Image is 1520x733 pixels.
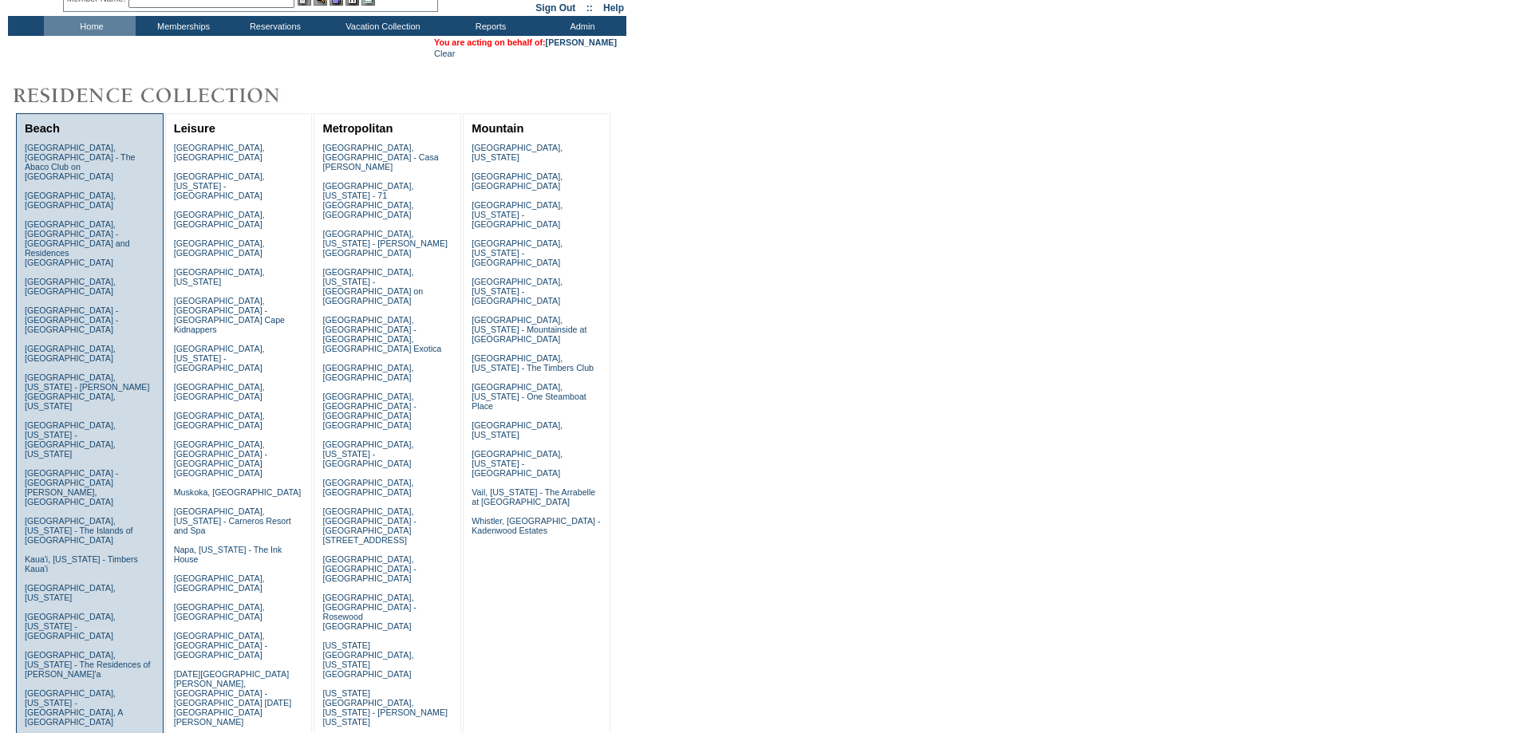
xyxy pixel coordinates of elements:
a: [GEOGRAPHIC_DATA], [US_STATE] - [GEOGRAPHIC_DATA] [472,238,563,267]
a: [GEOGRAPHIC_DATA], [GEOGRAPHIC_DATA] [322,478,413,497]
a: Leisure [174,122,215,135]
a: [GEOGRAPHIC_DATA], [GEOGRAPHIC_DATA] - [GEOGRAPHIC_DATA] [174,631,267,660]
td: Vacation Collection [319,16,443,36]
a: [GEOGRAPHIC_DATA], [US_STATE] - [GEOGRAPHIC_DATA] [25,612,116,640]
a: [GEOGRAPHIC_DATA], [US_STATE] [25,583,116,602]
td: Reports [443,16,535,36]
a: [GEOGRAPHIC_DATA], [US_STATE] - [GEOGRAPHIC_DATA] [174,171,265,200]
a: [GEOGRAPHIC_DATA], [GEOGRAPHIC_DATA] [25,191,116,210]
a: [GEOGRAPHIC_DATA], [US_STATE] - 71 [GEOGRAPHIC_DATA], [GEOGRAPHIC_DATA] [322,181,413,219]
span: :: [586,2,593,14]
a: [GEOGRAPHIC_DATA], [GEOGRAPHIC_DATA] - Rosewood [GEOGRAPHIC_DATA] [322,593,416,631]
a: [GEOGRAPHIC_DATA], [US_STATE] [174,267,265,286]
a: [GEOGRAPHIC_DATA], [US_STATE] - The Residences of [PERSON_NAME]'a [25,650,151,679]
a: [GEOGRAPHIC_DATA], [US_STATE] - [GEOGRAPHIC_DATA], A [GEOGRAPHIC_DATA] [25,688,123,727]
a: [US_STATE][GEOGRAPHIC_DATA], [US_STATE][GEOGRAPHIC_DATA] [322,640,413,679]
a: [GEOGRAPHIC_DATA], [US_STATE] - [GEOGRAPHIC_DATA] [174,344,265,372]
a: [US_STATE][GEOGRAPHIC_DATA], [US_STATE] - [PERSON_NAME] [US_STATE] [322,688,448,727]
a: [GEOGRAPHIC_DATA], [US_STATE] - Carneros Resort and Spa [174,506,291,535]
a: [GEOGRAPHIC_DATA], [GEOGRAPHIC_DATA] - Casa [PERSON_NAME] [322,143,438,171]
a: [GEOGRAPHIC_DATA], [GEOGRAPHIC_DATA] - [GEOGRAPHIC_DATA] and Residences [GEOGRAPHIC_DATA] [25,219,130,267]
a: [GEOGRAPHIC_DATA], [GEOGRAPHIC_DATA] [174,238,265,258]
a: [GEOGRAPHIC_DATA], [GEOGRAPHIC_DATA] - [GEOGRAPHIC_DATA][STREET_ADDRESS] [322,506,416,545]
a: [GEOGRAPHIC_DATA], [US_STATE] - [GEOGRAPHIC_DATA], [US_STATE] [25,420,116,459]
a: [GEOGRAPHIC_DATA], [US_STATE] - [GEOGRAPHIC_DATA] [322,439,413,468]
a: [GEOGRAPHIC_DATA], [GEOGRAPHIC_DATA] [322,363,413,382]
a: [GEOGRAPHIC_DATA], [US_STATE] - The Islands of [GEOGRAPHIC_DATA] [25,516,133,545]
a: Beach [25,122,60,135]
a: Metropolitan [322,122,393,135]
a: Clear [434,49,455,58]
img: Destinations by Exclusive Resorts [8,80,319,112]
a: Whistler, [GEOGRAPHIC_DATA] - Kadenwood Estates [472,516,600,535]
span: You are acting on behalf of: [434,37,617,47]
a: Mountain [472,122,523,135]
a: [PERSON_NAME] [546,37,617,47]
a: [GEOGRAPHIC_DATA], [US_STATE] - [PERSON_NAME][GEOGRAPHIC_DATA] [322,229,448,258]
a: [GEOGRAPHIC_DATA], [GEOGRAPHIC_DATA] [174,411,265,430]
a: [GEOGRAPHIC_DATA], [GEOGRAPHIC_DATA] - [GEOGRAPHIC_DATA] Cape Kidnappers [174,296,285,334]
a: [GEOGRAPHIC_DATA], [GEOGRAPHIC_DATA] [25,344,116,363]
a: Sign Out [535,2,575,14]
a: [GEOGRAPHIC_DATA], [US_STATE] - One Steamboat Place [472,382,586,411]
a: [GEOGRAPHIC_DATA], [US_STATE] - [GEOGRAPHIC_DATA] [472,200,563,229]
td: Home [44,16,136,36]
td: Memberships [136,16,227,36]
a: [GEOGRAPHIC_DATA], [GEOGRAPHIC_DATA] - [GEOGRAPHIC_DATA] [322,554,416,583]
a: [GEOGRAPHIC_DATA], [US_STATE] - The Timbers Club [472,353,594,372]
a: [GEOGRAPHIC_DATA], [GEOGRAPHIC_DATA] [25,277,116,296]
a: Vail, [US_STATE] - The Arrabelle at [GEOGRAPHIC_DATA] [472,487,595,506]
a: [GEOGRAPHIC_DATA], [GEOGRAPHIC_DATA] [472,171,563,191]
a: [GEOGRAPHIC_DATA] - [GEOGRAPHIC_DATA][PERSON_NAME], [GEOGRAPHIC_DATA] [25,468,118,506]
a: Muskoka, [GEOGRAPHIC_DATA] [174,487,301,497]
a: [GEOGRAPHIC_DATA], [US_STATE] - Mountainside at [GEOGRAPHIC_DATA] [472,315,586,344]
a: [GEOGRAPHIC_DATA], [GEOGRAPHIC_DATA] [174,573,265,593]
a: Help [603,2,624,14]
a: [GEOGRAPHIC_DATA], [US_STATE] [472,420,563,439]
a: [GEOGRAPHIC_DATA], [GEOGRAPHIC_DATA] [174,382,265,401]
a: [GEOGRAPHIC_DATA], [GEOGRAPHIC_DATA] [174,602,265,621]
a: [GEOGRAPHIC_DATA], [GEOGRAPHIC_DATA] - [GEOGRAPHIC_DATA] [GEOGRAPHIC_DATA] [174,439,267,478]
a: [GEOGRAPHIC_DATA], [GEOGRAPHIC_DATA] - [GEOGRAPHIC_DATA] [GEOGRAPHIC_DATA] [322,392,416,430]
a: [GEOGRAPHIC_DATA], [GEOGRAPHIC_DATA] [174,143,265,162]
a: [GEOGRAPHIC_DATA], [US_STATE] - [GEOGRAPHIC_DATA] [472,449,563,478]
a: Napa, [US_STATE] - The Ink House [174,545,282,564]
a: [GEOGRAPHIC_DATA], [GEOGRAPHIC_DATA] [174,210,265,229]
a: [GEOGRAPHIC_DATA], [US_STATE] - [GEOGRAPHIC_DATA] [472,277,563,305]
a: [GEOGRAPHIC_DATA] - [GEOGRAPHIC_DATA] - [GEOGRAPHIC_DATA] [25,305,118,334]
td: Admin [535,16,626,36]
a: [GEOGRAPHIC_DATA], [GEOGRAPHIC_DATA] - [GEOGRAPHIC_DATA], [GEOGRAPHIC_DATA] Exotica [322,315,441,353]
a: [GEOGRAPHIC_DATA], [US_STATE] - [PERSON_NAME][GEOGRAPHIC_DATA], [US_STATE] [25,372,150,411]
a: [GEOGRAPHIC_DATA], [GEOGRAPHIC_DATA] - The Abaco Club on [GEOGRAPHIC_DATA] [25,143,136,181]
a: Kaua'i, [US_STATE] - Timbers Kaua'i [25,554,138,573]
a: [DATE][GEOGRAPHIC_DATA][PERSON_NAME], [GEOGRAPHIC_DATA] - [GEOGRAPHIC_DATA] [DATE][GEOGRAPHIC_DAT... [174,669,291,727]
a: [GEOGRAPHIC_DATA], [US_STATE] [472,143,563,162]
td: Reservations [227,16,319,36]
a: [GEOGRAPHIC_DATA], [US_STATE] - [GEOGRAPHIC_DATA] on [GEOGRAPHIC_DATA] [322,267,423,305]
